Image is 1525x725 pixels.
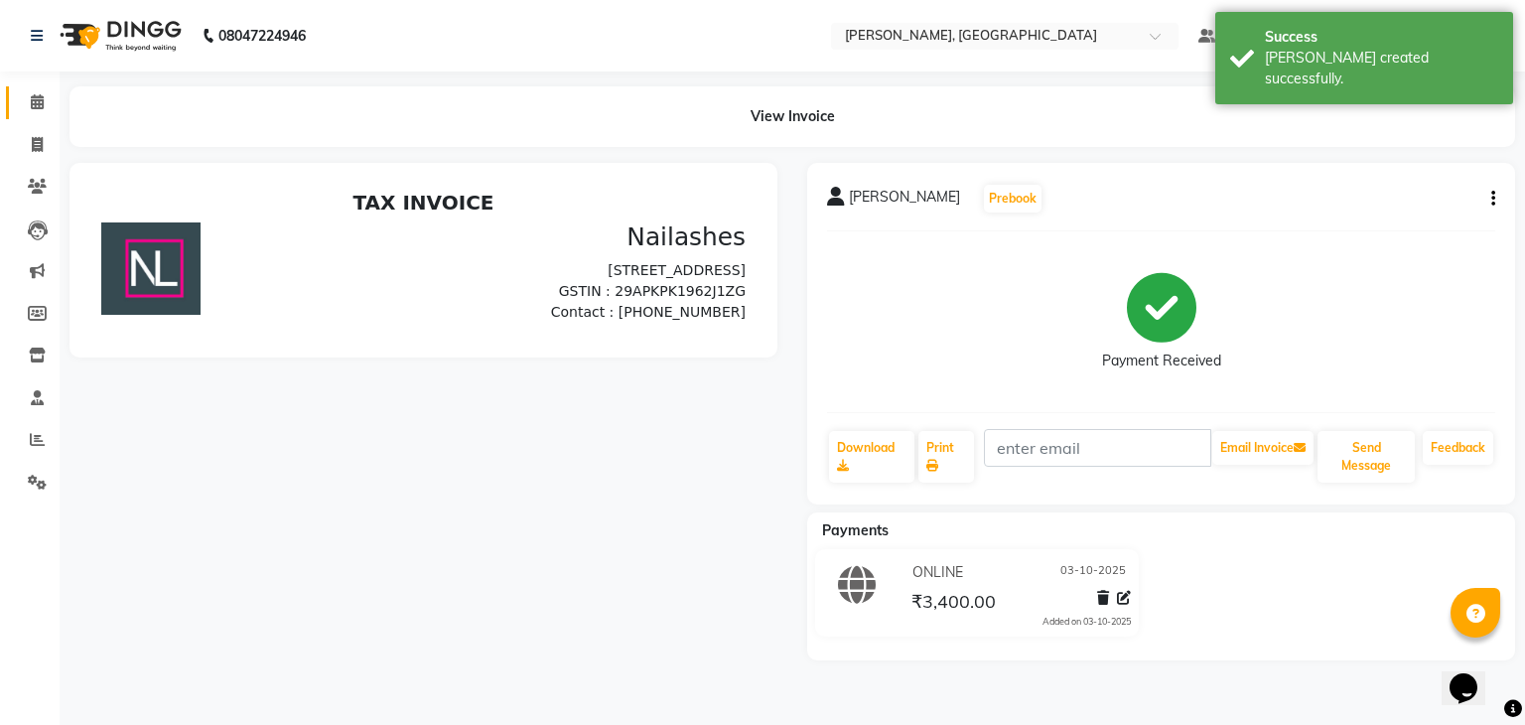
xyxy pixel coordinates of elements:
[1060,562,1126,583] span: 03-10-2025
[12,8,656,32] h2: TAX INVOICE
[1442,646,1505,705] iframe: chat widget
[1265,27,1498,48] div: Success
[912,562,963,583] span: ONLINE
[1212,431,1314,465] button: Email Invoice
[829,431,914,483] a: Download
[822,521,889,539] span: Payments
[1102,351,1221,371] div: Payment Received
[347,119,657,140] p: Contact : [PHONE_NUMBER]
[347,40,657,70] h3: Nailashes
[1265,48,1498,89] div: Bill created successfully.
[911,590,996,618] span: ₹3,400.00
[51,8,187,64] img: logo
[218,8,306,64] b: 08047224946
[984,429,1211,467] input: enter email
[1042,615,1131,629] div: Added on 03-10-2025
[984,185,1041,213] button: Prebook
[347,77,657,98] p: [STREET_ADDRESS]
[69,86,1515,147] div: View Invoice
[347,98,657,119] p: GSTIN : 29APKPK1962J1ZG
[918,431,974,483] a: Print
[849,187,960,215] span: [PERSON_NAME]
[1317,431,1415,483] button: Send Message
[1423,431,1493,465] a: Feedback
